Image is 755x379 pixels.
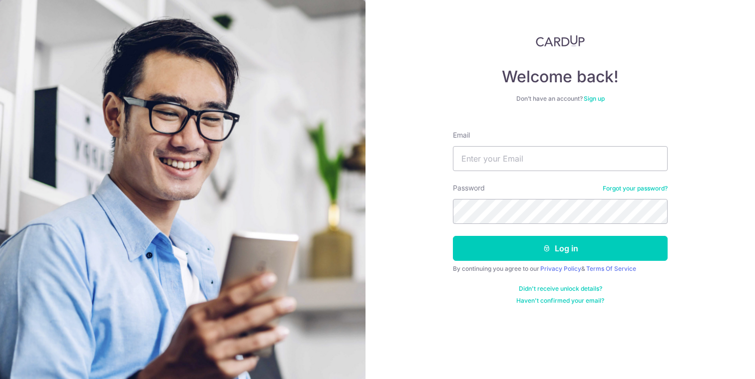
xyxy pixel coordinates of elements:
[516,297,604,305] a: Haven't confirmed your email?
[536,35,585,47] img: CardUp Logo
[519,285,602,293] a: Didn't receive unlock details?
[453,67,668,87] h4: Welcome back!
[453,265,668,273] div: By continuing you agree to our &
[603,185,668,192] a: Forgot your password?
[540,265,581,272] a: Privacy Policy
[453,146,668,171] input: Enter your Email
[453,130,470,140] label: Email
[453,236,668,261] button: Log in
[453,183,485,193] label: Password
[453,95,668,103] div: Don’t have an account?
[586,265,636,272] a: Terms Of Service
[584,95,605,102] a: Sign up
